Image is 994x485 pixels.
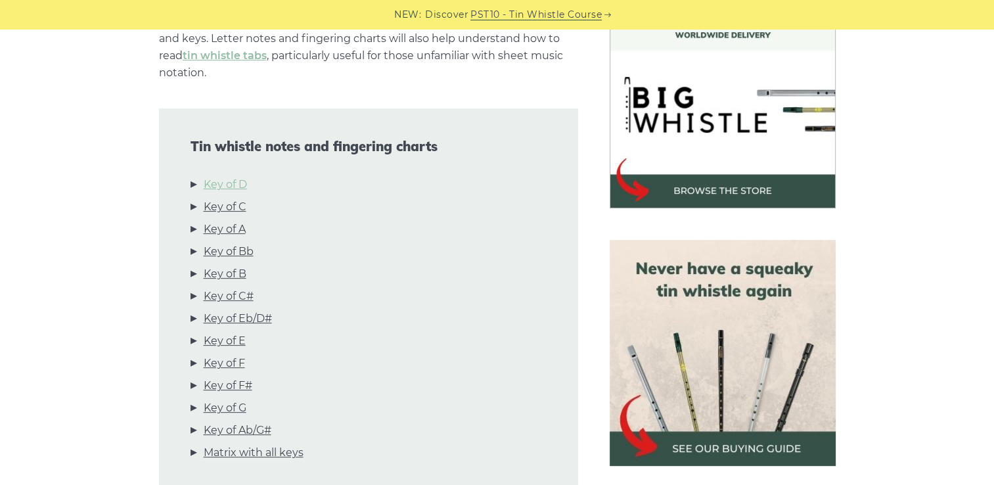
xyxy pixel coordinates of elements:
a: Key of C [204,198,246,216]
span: Tin whistle notes and fingering charts [191,139,547,154]
a: tin whistle tabs [183,49,267,62]
a: Key of D [204,176,247,193]
a: Key of G [204,400,246,417]
a: PST10 - Tin Whistle Course [470,7,602,22]
a: Key of B [204,266,246,283]
a: Matrix with all keys [204,444,304,461]
a: Key of F [204,355,245,372]
span: Discover [425,7,468,22]
img: tin whistle buying guide [610,240,836,466]
a: Key of F# [204,377,252,394]
span: NEW: [394,7,421,22]
a: Key of C# [204,288,254,305]
a: Key of Ab/G# [204,422,271,439]
a: Key of Eb/D# [204,310,272,327]
a: Key of Bb [204,243,254,260]
a: Key of E [204,333,246,350]
a: Key of A [204,221,246,238]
